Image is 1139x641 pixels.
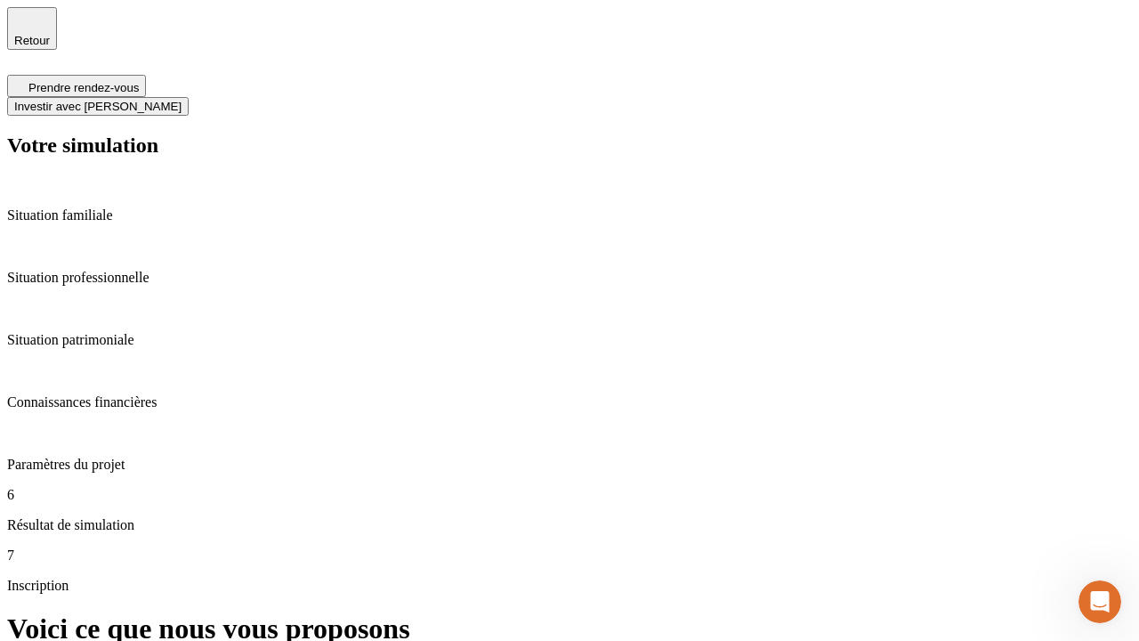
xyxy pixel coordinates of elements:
[7,207,1132,223] p: Situation familiale
[7,457,1132,473] p: Paramètres du projet
[14,100,182,113] span: Investir avec [PERSON_NAME]
[7,517,1132,533] p: Résultat de simulation
[7,270,1132,286] p: Situation professionnelle
[7,332,1132,348] p: Situation patrimoniale
[14,34,50,47] span: Retour
[28,81,139,94] span: Prendre rendez-vous
[7,7,57,50] button: Retour
[7,134,1132,158] h2: Votre simulation
[7,548,1132,564] p: 7
[7,578,1132,594] p: Inscription
[7,97,189,116] button: Investir avec [PERSON_NAME]
[7,394,1132,410] p: Connaissances financières
[1078,580,1121,623] iframe: Intercom live chat
[7,487,1132,503] p: 6
[7,75,146,97] button: Prendre rendez-vous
